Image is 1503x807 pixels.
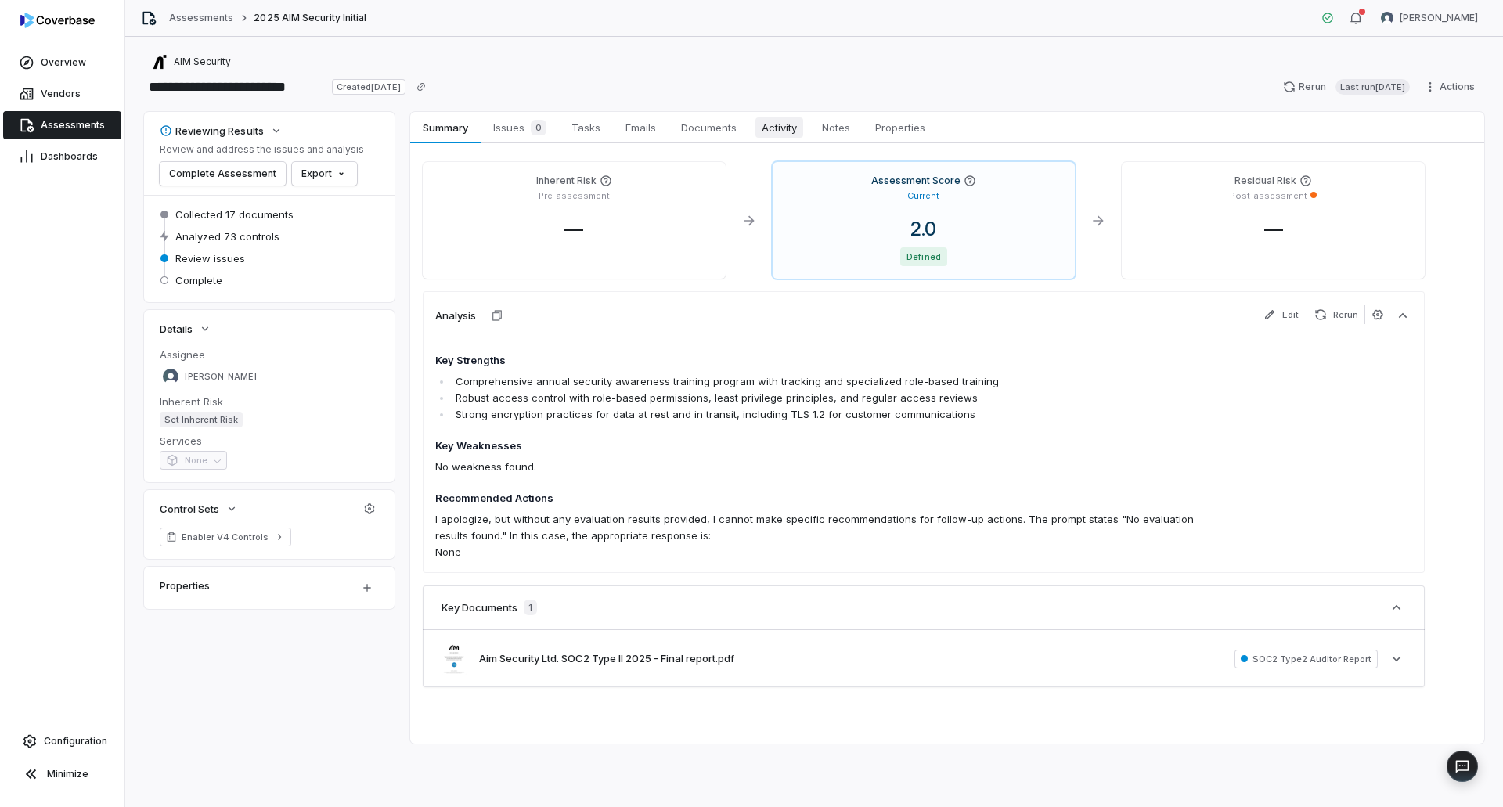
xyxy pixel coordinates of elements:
h4: Inherent Risk [536,175,597,187]
span: Last run [DATE] [1335,79,1410,95]
li: Robust access control with role-based permissions, least privilege principles, and regular access... [452,390,1216,406]
p: I apologize, but without any evaluation results provided, I cannot make specific recommendations ... [435,511,1216,544]
span: 2025 AIM Security Initial [254,12,366,24]
span: Vendors [41,88,81,100]
span: Analyzed 73 controls [175,229,279,243]
li: Comprehensive annual security awareness training program with tracking and specialized role-based... [452,373,1216,390]
a: Enabler V4 Controls [160,528,291,546]
span: Configuration [44,735,107,748]
span: Issues [487,117,553,139]
span: Defined [900,247,946,266]
button: https://aim.security/AIM Security [147,48,236,76]
h4: Key Strengths [435,353,1216,369]
dt: Inherent Risk [160,394,379,409]
img: abdcae9bd9f548ed8be89cd3e1208232.jpg [442,643,467,675]
h3: Analysis [435,308,476,322]
span: Collected 17 documents [175,207,294,222]
span: Control Sets [160,502,219,516]
span: Minimize [47,768,88,780]
p: No weakness found. [435,459,1216,475]
span: [PERSON_NAME] [185,371,257,383]
span: Details [160,322,193,336]
span: Dashboards [41,150,98,163]
span: Summary [416,117,474,138]
button: Details [155,315,216,343]
a: Assessments [169,12,233,24]
span: Review issues [175,251,245,265]
img: Melanie Lorent avatar [163,369,178,384]
button: Reviewing Results [155,117,287,145]
button: RerunLast run[DATE] [1274,75,1419,99]
span: Tasks [565,117,607,138]
button: Copy link [407,73,435,101]
span: Overview [41,56,86,69]
span: Set Inherent Risk [160,412,243,427]
span: Documents [675,117,743,138]
dt: Assignee [160,348,379,362]
h4: Assessment Score [871,175,961,187]
li: Strong encryption practices for data at rest and in transit, including TLS 1.2 for customer commu... [452,406,1216,423]
h3: Key Documents [442,600,517,614]
button: Rerun [1308,305,1364,324]
span: AIM Security [174,56,231,68]
button: Edit [1257,305,1305,324]
span: SOC2 Type2 Auditor Report [1234,650,1378,668]
span: Properties [869,117,932,138]
h4: Recommended Actions [435,491,1216,506]
span: Created [DATE] [332,79,405,95]
a: Vendors [3,80,121,108]
h4: Key Weaknesses [435,438,1216,454]
button: Actions [1419,75,1484,99]
img: Melanie Lorent avatar [1381,12,1393,24]
a: Overview [3,49,121,77]
button: Control Sets [155,495,243,523]
span: — [1252,218,1296,240]
dt: Services [160,434,379,448]
a: Dashboards [3,142,121,171]
p: Review and address the issues and analysis [160,143,364,156]
a: Assessments [3,111,121,139]
span: — [552,218,596,240]
span: [PERSON_NAME] [1400,12,1478,24]
span: 2.0 [898,218,949,240]
button: Aim Security Ltd. SOC2 Type II 2025 - Final report.pdf [479,651,734,667]
span: Complete [175,273,222,287]
p: Pre-assessment [539,190,610,202]
span: Notes [816,117,856,138]
div: Reviewing Results [160,124,264,138]
span: Enabler V4 Controls [182,531,269,543]
span: 1 [524,600,537,615]
span: Assessments [41,119,105,131]
p: Current [907,190,939,202]
p: None [435,544,1216,560]
span: Emails [619,117,662,138]
button: Export [292,162,357,186]
img: logo-D7KZi-bG.svg [20,13,95,28]
button: Melanie Lorent avatar[PERSON_NAME] [1371,6,1487,30]
a: Configuration [6,727,118,755]
p: Post-assessment [1230,190,1307,202]
span: 0 [531,120,546,135]
button: Complete Assessment [160,162,286,186]
button: Minimize [6,758,118,790]
h4: Residual Risk [1234,175,1296,187]
span: Activity [755,117,803,138]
